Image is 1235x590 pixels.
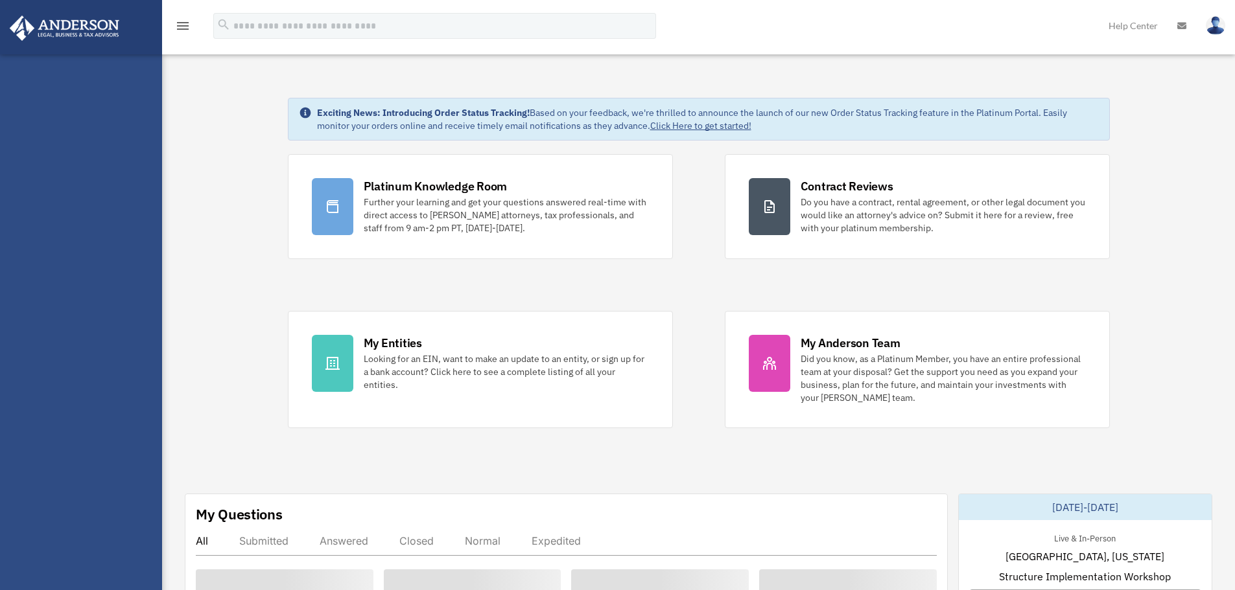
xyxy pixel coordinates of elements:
[725,311,1110,428] a: My Anderson Team Did you know, as a Platinum Member, you have an entire professional team at your...
[959,494,1212,520] div: [DATE]-[DATE]
[364,352,649,391] div: Looking for an EIN, want to make an update to an entity, or sign up for a bank account? Click her...
[196,505,283,524] div: My Questions
[465,534,500,547] div: Normal
[317,106,1099,132] div: Based on your feedback, we're thrilled to announce the launch of our new Order Status Tracking fe...
[801,196,1086,234] div: Do you have a contract, rental agreement, or other legal document you would like an attorney's ad...
[175,23,191,34] a: menu
[999,569,1171,584] span: Structure Implementation Workshop
[288,154,673,259] a: Platinum Knowledge Room Further your learning and get your questions answered real-time with dire...
[1206,16,1225,35] img: User Pic
[801,352,1086,404] div: Did you know, as a Platinum Member, you have an entire professional team at your disposal? Get th...
[801,178,893,194] div: Contract Reviews
[725,154,1110,259] a: Contract Reviews Do you have a contract, rental agreement, or other legal document you would like...
[399,534,434,547] div: Closed
[650,120,751,131] a: Click Here to get started!
[801,335,900,351] div: My Anderson Team
[175,18,191,34] i: menu
[239,534,288,547] div: Submitted
[217,17,231,32] i: search
[364,196,649,234] div: Further your learning and get your questions answered real-time with direct access to [PERSON_NAM...
[364,178,508,194] div: Platinum Knowledge Room
[317,107,530,119] strong: Exciting News: Introducing Order Status Tracking!
[532,534,581,547] div: Expedited
[6,16,123,41] img: Anderson Advisors Platinum Portal
[196,534,208,547] div: All
[364,335,422,351] div: My Entities
[288,311,673,428] a: My Entities Looking for an EIN, want to make an update to an entity, or sign up for a bank accoun...
[1006,549,1164,564] span: [GEOGRAPHIC_DATA], [US_STATE]
[320,534,368,547] div: Answered
[1044,530,1126,544] div: Live & In-Person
